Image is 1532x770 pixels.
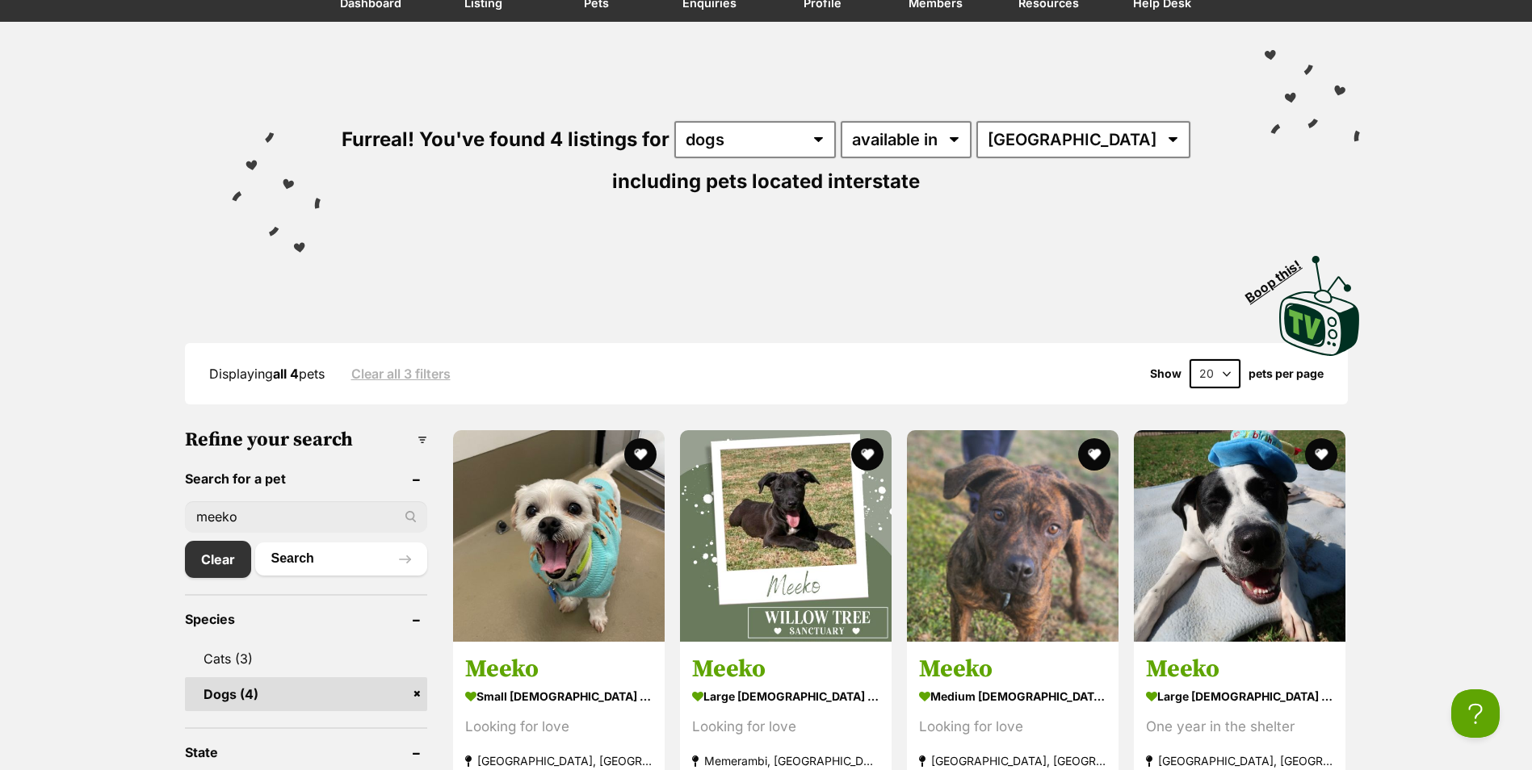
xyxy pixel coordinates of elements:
[1078,438,1110,471] button: favourite
[185,745,427,760] header: State
[1150,367,1182,380] span: Show
[1146,684,1333,708] strong: large [DEMOGRAPHIC_DATA] Dog
[680,430,892,642] img: Meeko - Irish Wolfhound Dog
[1249,367,1324,380] label: pets per page
[624,438,657,471] button: favourite
[1134,430,1345,642] img: Meeko - American Staffordshire Terrier Dog
[851,438,884,471] button: favourite
[907,430,1119,642] img: Meeko - American Staffordshire Terrier Dog
[919,654,1106,684] h3: Meeko
[342,128,669,151] span: Furreal! You've found 4 listings for
[185,677,427,711] a: Dogs (4)
[453,430,665,642] img: Meeko - Maltese Dog
[465,654,653,684] h3: Meeko
[185,501,427,532] input: Toby
[919,716,1106,738] div: Looking for love
[692,654,879,684] h3: Meeko
[185,612,427,626] header: Species
[185,642,427,676] a: Cats (3)
[692,684,879,708] strong: large [DEMOGRAPHIC_DATA] Dog
[692,716,879,738] div: Looking for love
[612,169,920,193] span: including pets located interstate
[919,684,1106,708] strong: medium [DEMOGRAPHIC_DATA] Dog
[1146,654,1333,684] h3: Meeko
[185,541,251,578] a: Clear
[1146,716,1333,738] div: One year in the shelter
[1242,247,1316,305] span: Boop this!
[185,429,427,451] h3: Refine your search
[273,366,299,382] strong: all 4
[351,366,451,381] a: Clear all 3 filters
[1279,256,1360,356] img: PetRescue TV logo
[185,471,427,486] header: Search for a pet
[465,684,653,708] strong: small [DEMOGRAPHIC_DATA] Dog
[1279,241,1360,359] a: Boop this!
[1451,689,1500,738] iframe: Help Scout Beacon - Open
[209,366,325,382] span: Displaying pets
[465,716,653,738] div: Looking for love
[255,542,427,575] button: Search
[1306,438,1338,471] button: favourite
